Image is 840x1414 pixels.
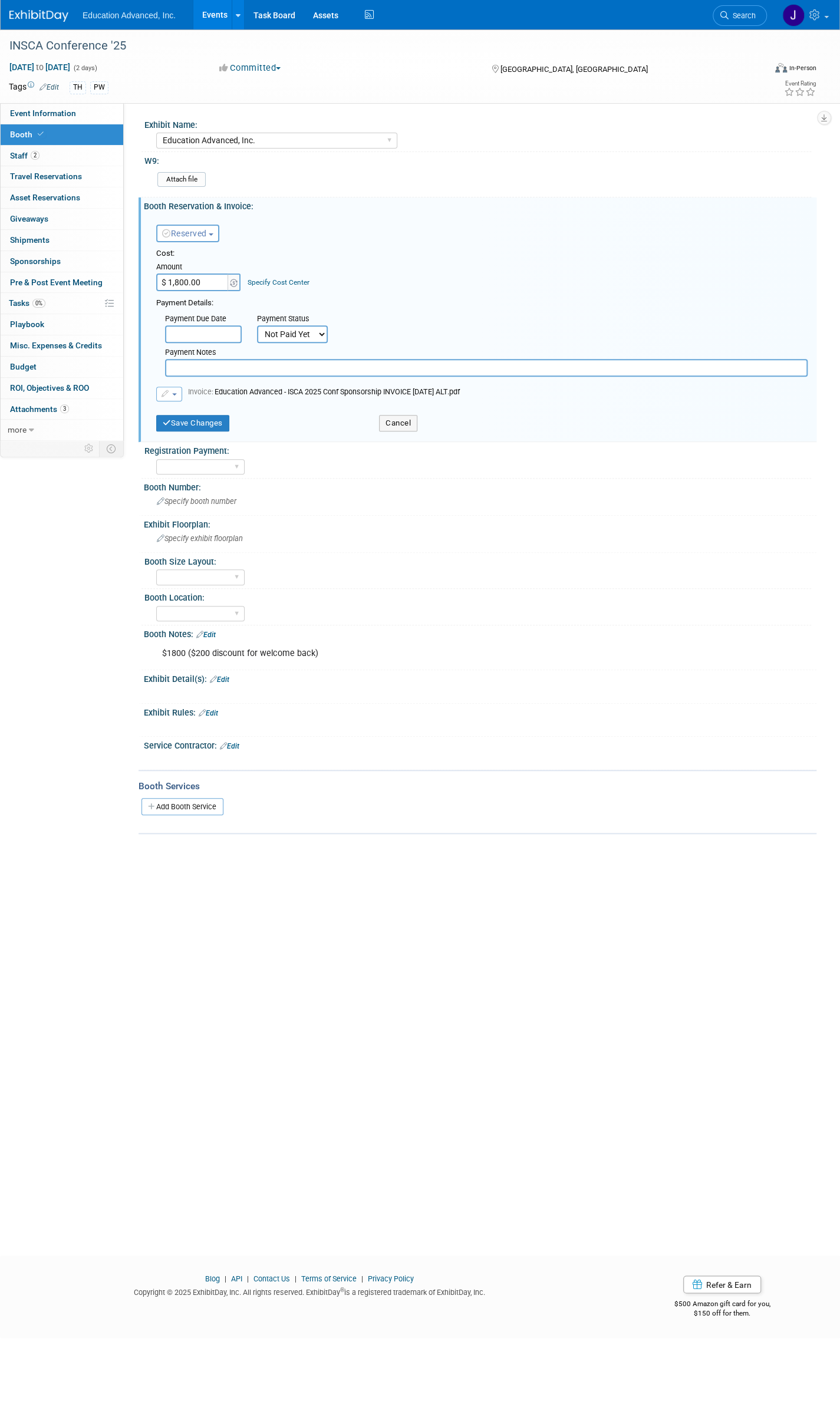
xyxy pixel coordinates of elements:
div: Payment Notes [165,347,808,359]
a: Playbook [1,314,123,335]
span: Invoice: [188,387,215,396]
a: Booth [1,124,123,145]
div: INSCA Conference '25 [5,35,747,57]
a: Tasks0% [1,293,123,314]
div: Cost: [156,248,808,259]
span: 2 [31,151,39,160]
div: Exhibit Detail(s): [144,670,816,685]
a: Add Booth Service [141,798,223,815]
a: Specify Cost Center [248,278,309,286]
span: Misc. Expenses & Credits [10,341,102,350]
div: Payment Status [257,314,336,325]
a: Blog [205,1274,220,1283]
a: API [231,1274,242,1283]
span: more [8,425,27,434]
sup: ® [340,1286,344,1293]
span: (2 days) [73,64,97,72]
span: Staff [10,151,39,160]
span: 0% [32,299,45,308]
div: Booth Services [139,780,816,793]
div: PW [90,81,108,94]
div: Payment Due Date [165,314,239,325]
a: ROI, Objectives & ROO [1,378,123,398]
td: Tags [9,81,59,94]
span: Specify exhibit floorplan [157,534,243,543]
div: TH [70,81,86,94]
span: Asset Reservations [10,193,80,202]
td: Toggle Event Tabs [100,441,124,456]
span: Education Advanced, Inc. [83,11,176,20]
div: Amount [156,262,242,273]
button: Reserved [156,225,219,242]
td: Personalize Event Tab Strip [79,441,100,456]
div: Event Format [697,61,816,79]
a: Refer & Earn [683,1275,761,1293]
img: Jennifer Knipp [782,4,805,27]
div: $150 off for them. [628,1308,816,1318]
span: ROI, Objectives & ROO [10,383,89,393]
a: Terms of Service [301,1274,357,1283]
span: [GEOGRAPHIC_DATA], [GEOGRAPHIC_DATA] [500,65,648,74]
span: to [34,62,45,72]
a: Giveaways [1,209,123,229]
span: Playbook [10,319,44,329]
span: Attachments [10,404,69,414]
a: Sponsorships [1,251,123,272]
div: W9: [144,152,811,167]
a: Shipments [1,230,123,251]
div: Registration Payment: [144,442,811,457]
button: Save Changes [156,415,229,431]
a: Misc. Expenses & Credits [1,335,123,356]
span: Shipments [10,235,50,245]
span: | [222,1274,229,1283]
div: Event Rating [784,81,816,87]
i: Booth reservation complete [38,131,44,137]
div: $500 Amazon gift card for you, [628,1291,816,1318]
a: Edit [196,631,216,639]
a: Search [713,5,767,26]
a: Pre & Post Event Meeting [1,272,123,293]
span: | [358,1274,366,1283]
span: Travel Reservations [10,172,82,181]
a: Event Information [1,103,123,124]
div: $1800 ($200 discount for welcome back) [154,642,686,665]
span: Sponsorships [10,256,61,266]
a: Budget [1,357,123,377]
div: Booth Location: [144,589,811,604]
a: Edit [199,709,218,717]
img: Format-Inperson.png [775,63,787,72]
span: Giveaways [10,214,48,223]
span: 3 [60,404,69,413]
span: Booth [10,130,46,139]
span: Event Information [10,108,76,118]
div: Booth Number: [144,479,816,493]
a: Attachments3 [1,399,123,420]
div: Booth Reservation & Invoice: [144,197,816,212]
div: Copyright © 2025 ExhibitDay, Inc. All rights reserved. ExhibitDay is a registered trademark of Ex... [9,1284,610,1297]
span: [DATE] [DATE] [9,62,71,72]
span: | [292,1274,299,1283]
a: Contact Us [253,1274,290,1283]
span: Reserved [162,229,207,238]
a: Asset Reservations [1,187,123,208]
div: Service Contractor: [144,737,816,752]
span: Budget [10,362,37,371]
div: Exhibit Name: [144,116,811,131]
button: Cancel [379,415,417,431]
span: Education Advanced - ISCA 2025 Conf Sponsorship INVOICE [DATE] ALT.pdf [188,387,460,396]
div: Exhibit Rules: [144,704,816,719]
a: Edit [220,742,239,750]
div: Booth Size Layout: [144,553,811,568]
a: Travel Reservations [1,166,123,187]
a: Staff2 [1,146,123,166]
a: Edit [39,83,59,91]
a: Privacy Policy [368,1274,414,1283]
div: Booth Notes: [144,625,816,641]
a: more [1,420,123,440]
span: Tasks [9,298,45,308]
img: ExhibitDay [9,10,68,22]
span: Search [729,11,756,20]
a: Edit [210,675,229,684]
span: Specify booth number [157,497,236,506]
div: In-Person [789,64,816,72]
